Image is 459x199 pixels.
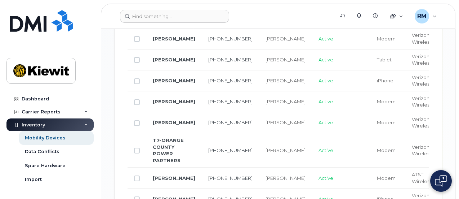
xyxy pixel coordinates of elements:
a: [PHONE_NUMBER] [208,99,253,104]
a: [PHONE_NUMBER] [208,175,253,181]
span: Active [318,147,333,153]
span: Active [318,57,333,62]
span: Tablet [377,57,392,62]
span: Active [318,78,333,83]
a: [PERSON_NAME] [153,99,195,104]
span: Active [318,175,333,181]
div: [PERSON_NAME] [266,56,306,63]
span: Modem [377,147,396,153]
div: [PERSON_NAME] [266,119,306,126]
span: Verizon Wireless [412,32,432,45]
div: [PERSON_NAME] [266,98,306,105]
span: Modem [377,175,396,181]
a: [PHONE_NUMBER] [208,120,253,125]
span: Active [318,120,333,125]
a: [PERSON_NAME] [153,175,195,181]
a: [PERSON_NAME] [153,78,195,83]
span: Verizon Wireless [412,74,432,87]
a: [PHONE_NUMBER] [208,147,253,153]
div: Quicklinks [385,9,408,23]
span: iPhone [377,78,393,83]
span: Active [318,99,333,104]
span: Modem [377,120,396,125]
a: [PERSON_NAME] [153,57,195,62]
span: AT&T Wireless [412,172,432,184]
div: [PERSON_NAME] [266,77,306,84]
span: Verizon Wireless [412,144,432,157]
span: RM [417,12,427,21]
div: [PERSON_NAME] [266,175,306,182]
div: [PERSON_NAME] [266,147,306,154]
img: Open chat [435,175,447,187]
a: [PERSON_NAME] [153,120,195,125]
span: Modem [377,36,396,42]
div: Ryan Mckeever [410,9,442,23]
a: [PHONE_NUMBER] [208,57,253,62]
a: [PHONE_NUMBER] [208,36,253,42]
span: Verizon Wireless [412,95,432,108]
span: Active [318,36,333,42]
div: [PERSON_NAME] [266,35,306,42]
a: [PHONE_NUMBER] [208,78,253,83]
a: T7-ORANGE COUNTY POWER PARTNERS [153,137,184,163]
input: Find something... [120,10,229,23]
span: Modem [377,99,396,104]
span: Verizon Wireless [412,53,432,66]
span: Verizon Wireless [412,116,432,129]
a: [PERSON_NAME] [153,36,195,42]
